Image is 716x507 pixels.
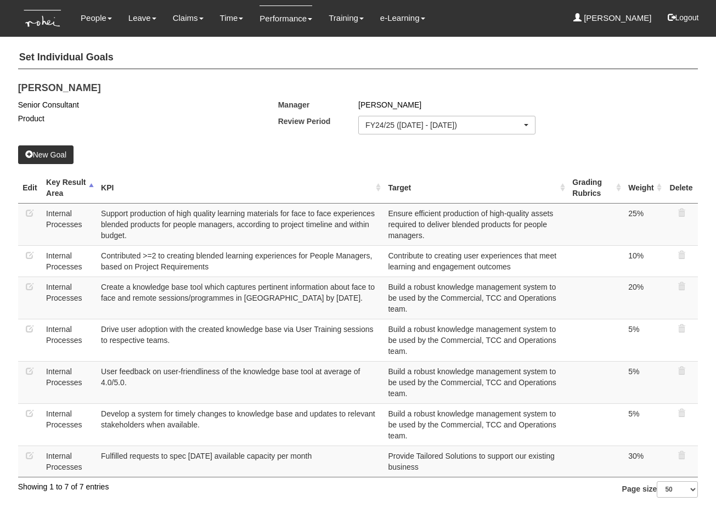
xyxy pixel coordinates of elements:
[18,172,42,204] th: Edit
[657,481,698,498] select: Page size
[624,245,664,277] td: 10%
[624,446,664,477] td: 30%
[173,5,204,31] a: Claims
[380,5,425,31] a: e-Learning
[624,403,664,446] td: 5%
[358,116,535,134] button: FY24/25 ([DATE] - [DATE])
[18,145,74,164] button: New Goal
[622,481,698,498] label: Page size
[384,277,568,319] td: Build a robust knowledge management system to be used by the Commercial, TCC and Operations team.
[365,120,522,131] div: FY24/25 ([DATE] - [DATE])
[97,277,384,319] td: Create a knowledge base tool which captures pertinent information about face to face and remote s...
[42,277,97,319] td: Internal Processes
[97,203,384,245] td: Support production of high quality learning materials for face to face experiences blended produc...
[97,319,384,361] td: Drive user adoption with the created knowledge base via User Training sessions to respective teams.
[97,361,384,403] td: User feedback on user-friendliness of the knowledge base tool at average of 4.0/5.0.
[624,172,664,204] th: Weight : activate to sort column ascending
[97,403,384,446] td: Develop a system for timely changes to knowledge base and updates to relevant stakeholders when a...
[18,83,682,94] h4: [PERSON_NAME]
[128,5,156,31] a: Leave
[42,245,97,277] td: Internal Processes
[18,113,278,124] div: Product
[220,5,244,31] a: Time
[384,403,568,446] td: Build a robust knowledge management system to be used by the Commercial, TCC and Operations team.
[42,361,97,403] td: Internal Processes
[42,172,97,204] th: Key Result Area : activate to sort column descending
[42,203,97,245] td: Internal Processes
[270,116,367,127] label: Review Period
[384,319,568,361] td: Build a robust knowledge management system to be used by the Commercial, TCC and Operations team.
[97,172,384,204] th: KPI : activate to sort column ascending
[81,5,112,31] a: People
[384,172,568,204] th: Target : activate to sort column ascending
[350,99,640,110] div: [PERSON_NAME]
[42,446,97,477] td: Internal Processes
[664,172,698,204] th: Delete
[270,99,367,110] label: Manager
[18,99,278,110] div: Senior Consultant
[97,446,384,477] td: Fulfilled requests to spec [DATE] available capacity per month
[42,319,97,361] td: Internal Processes
[384,446,568,477] td: Provide Tailored Solutions to support our existing business
[384,245,568,277] td: Contribute to creating user experiences that meet learning and engagement outcomes
[624,319,664,361] td: 5%
[18,47,698,69] h4: Set Individual Goals
[260,5,312,31] a: Performance
[660,4,707,31] button: Logout
[568,172,624,204] th: Grading Rubrics : activate to sort column ascending
[384,361,568,403] td: Build a robust knowledge management system to be used by the Commercial, TCC and Operations team.
[329,5,364,31] a: Training
[624,361,664,403] td: 5%
[97,245,384,277] td: Contributed >=2 to creating blended learning experiences for People Managers, based on Project Re...
[624,203,664,245] td: 25%
[384,203,568,245] td: Ensure efficient production of high-quality assets required to deliver blended products for peopl...
[573,5,652,31] a: [PERSON_NAME]
[624,277,664,319] td: 20%
[42,403,97,446] td: Internal Processes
